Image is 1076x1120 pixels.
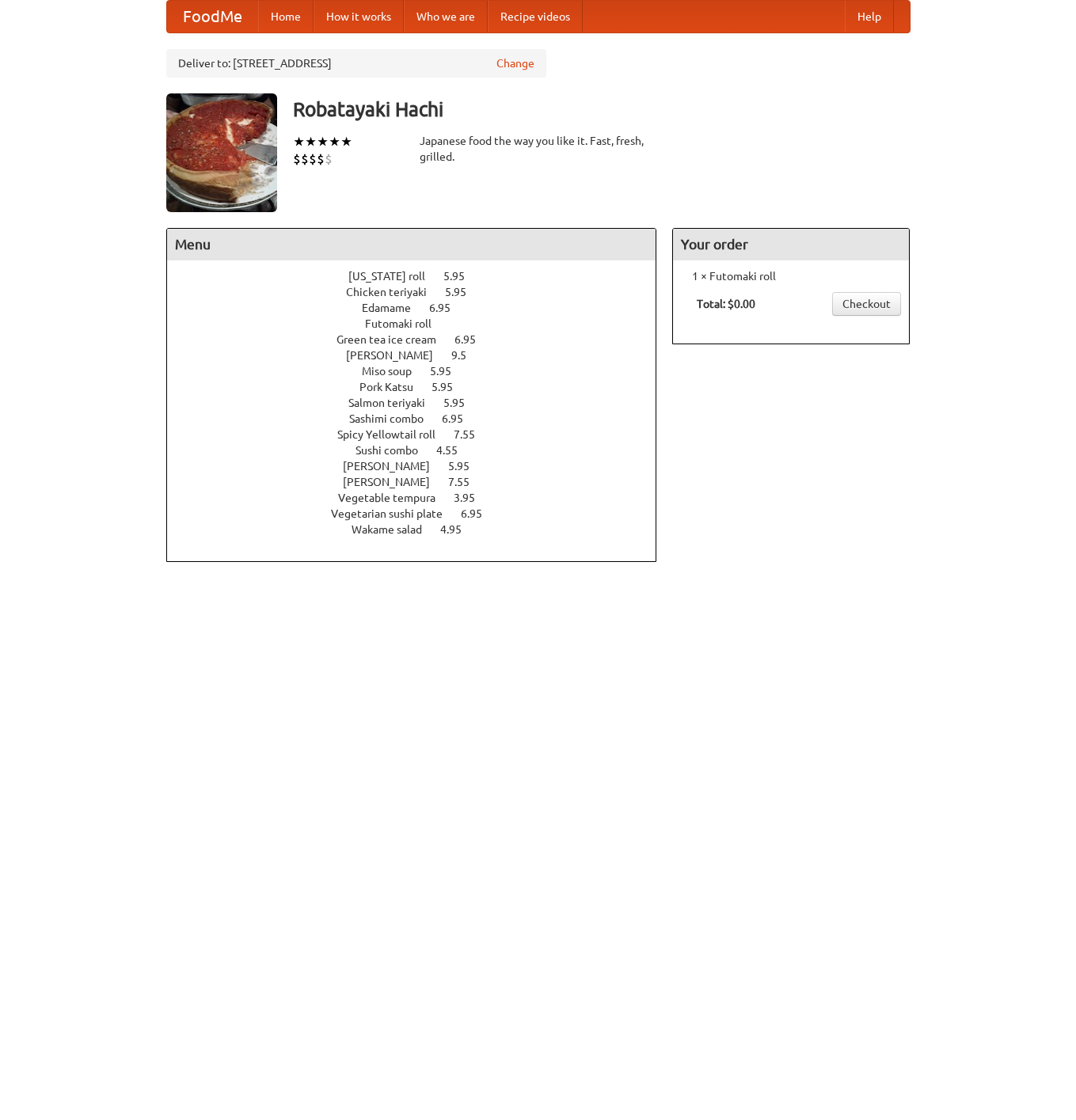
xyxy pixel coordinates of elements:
[167,1,258,32] a: FoodMe
[362,302,480,314] a: Edamame 6.95
[448,476,485,488] span: 7.55
[338,492,504,504] a: Vegetable tempura 3.95
[348,270,441,283] span: [US_STATE] roll
[337,428,504,441] a: Spicy Yellowtail roll 7.55
[346,286,443,298] span: Chicken teriyaki
[293,150,301,168] li: $
[432,381,469,393] span: 5.95
[317,150,325,168] li: $
[448,460,485,473] span: 5.95
[365,317,477,330] a: Futomaki roll
[443,270,481,283] span: 5.95
[336,333,452,346] span: Green tea ice cream
[309,150,317,168] li: $
[440,523,477,536] span: 4.95
[352,523,491,536] a: Wakame salad 4.95
[673,229,909,260] h4: Your order
[301,150,309,168] li: $
[429,302,466,314] span: 6.95
[167,229,656,260] h4: Menu
[461,507,498,520] span: 6.95
[317,133,329,150] li: ★
[436,444,473,457] span: 4.55
[359,381,482,393] a: Pork Katsu 5.95
[362,365,428,378] span: Miso soup
[343,476,446,488] span: [PERSON_NAME]
[443,397,481,409] span: 5.95
[496,55,534,71] a: Change
[166,49,546,78] div: Deliver to: [STREET_ADDRESS]
[355,444,487,457] a: Sushi combo 4.55
[359,381,429,393] span: Pork Katsu
[454,492,491,504] span: 3.95
[845,1,894,32] a: Help
[442,412,479,425] span: 6.95
[430,365,467,378] span: 5.95
[348,397,441,409] span: Salmon teriyaki
[362,302,427,314] span: Edamame
[346,349,496,362] a: [PERSON_NAME] 9.5
[697,298,755,310] b: Total: $0.00
[343,460,446,473] span: [PERSON_NAME]
[343,476,499,488] a: [PERSON_NAME] 7.55
[348,397,494,409] a: Salmon teriyaki 5.95
[362,365,481,378] a: Miso soup 5.95
[348,270,494,283] a: [US_STATE] roll 5.95
[337,428,451,441] span: Spicy Yellowtail roll
[420,133,657,165] div: Japanese food the way you like it. Fast, fresh, grilled.
[293,133,305,150] li: ★
[349,412,439,425] span: Sashimi combo
[340,133,352,150] li: ★
[488,1,583,32] a: Recipe videos
[451,349,482,362] span: 9.5
[352,523,438,536] span: Wakame salad
[349,412,492,425] a: Sashimi combo 6.95
[346,349,449,362] span: [PERSON_NAME]
[166,93,277,212] img: angular.jpg
[293,93,911,125] h3: Robatayaki Hachi
[346,286,496,298] a: Chicken teriyaki 5.95
[336,333,505,346] a: Green tea ice cream 6.95
[331,507,511,520] a: Vegetarian sushi plate 6.95
[338,492,451,504] span: Vegetable tempura
[314,1,404,32] a: How it works
[454,428,491,441] span: 7.55
[325,150,333,168] li: $
[404,1,488,32] a: Who we are
[258,1,314,32] a: Home
[305,133,317,150] li: ★
[832,292,901,316] a: Checkout
[681,268,901,284] li: 1 × Futomaki roll
[355,444,434,457] span: Sushi combo
[343,460,499,473] a: [PERSON_NAME] 5.95
[454,333,492,346] span: 6.95
[365,317,447,330] span: Futomaki roll
[329,133,340,150] li: ★
[445,286,482,298] span: 5.95
[331,507,458,520] span: Vegetarian sushi plate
